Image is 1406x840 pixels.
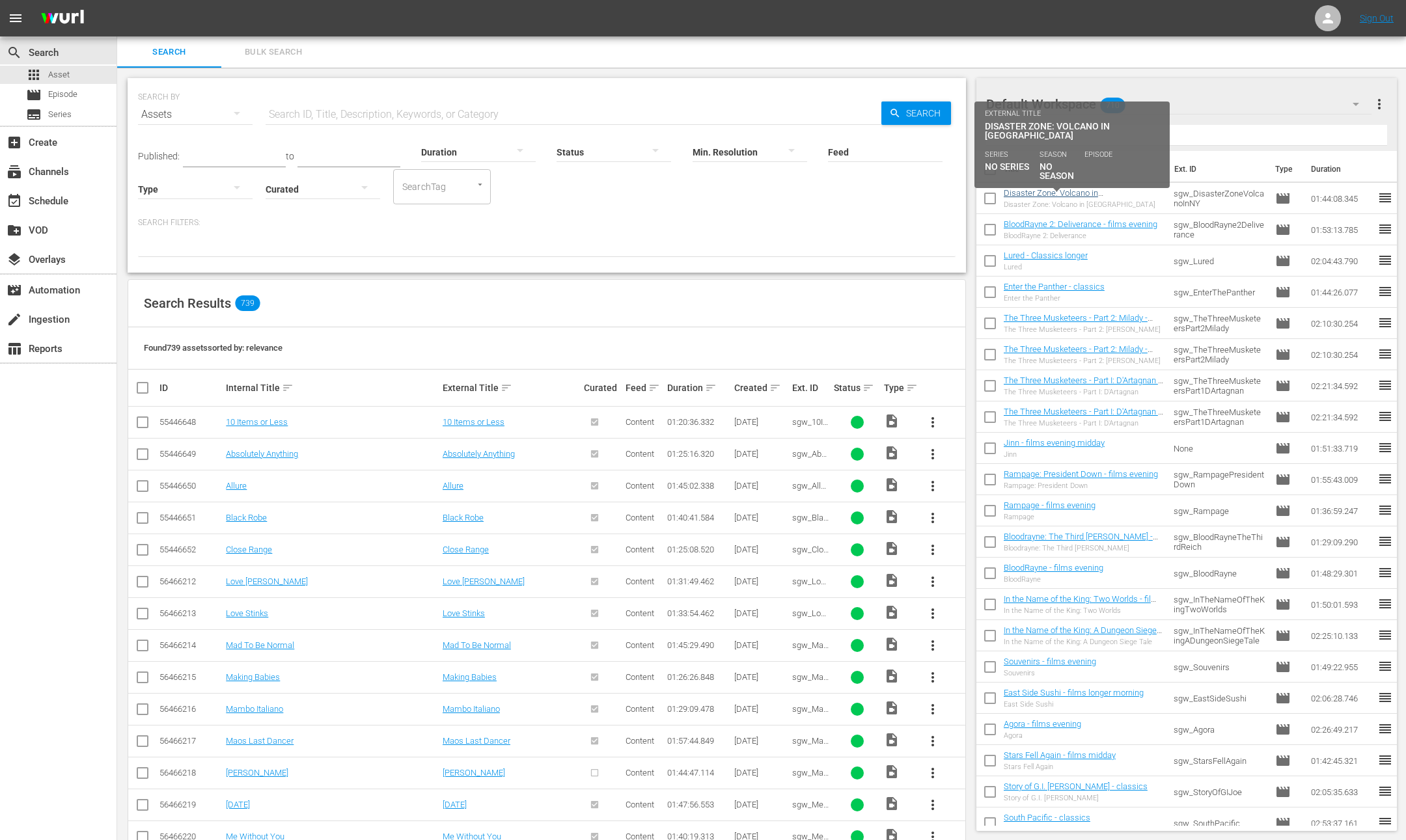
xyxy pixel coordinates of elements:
span: sort [906,382,918,394]
td: sgw_StarsFellAgain [1168,745,1271,776]
span: Video [884,732,900,748]
span: sort [862,382,874,394]
div: External Title [443,380,580,396]
td: 01:55:43.009 [1306,464,1377,495]
span: Series [26,107,42,122]
span: reorder [1377,377,1393,393]
td: 02:10:30.254 [1306,308,1377,339]
div: 55446652 [159,545,222,554]
a: 10 Items or Less [226,417,288,427]
a: Bloodrayne: The Third [PERSON_NAME] - films evening [1004,532,1158,551]
div: 01:29:09.478 [667,704,730,714]
span: Content [626,768,654,778]
div: 56466218 [159,768,222,778]
span: sgw_10ItemsorLess [792,417,828,446]
a: Agora - films evening [1004,719,1081,729]
a: Allure [226,481,247,491]
span: Video [884,573,900,588]
button: more_vert [917,407,948,438]
a: Mambo Italiano [226,704,283,714]
td: sgw_StoryOfGIJoe [1168,776,1271,807]
td: sgw_InTheNameOfTheKingTwoWorlds [1168,589,1271,620]
div: [DATE] [734,768,789,778]
span: Channels [7,164,22,180]
div: [DATE] [734,704,789,714]
button: more_vert [917,757,948,789]
span: reorder [1377,346,1393,362]
div: 55446648 [159,417,222,427]
span: reorder [1377,502,1393,518]
span: VOD [7,223,22,238]
div: 56466216 [159,704,222,714]
span: reorder [1377,721,1393,737]
a: BloodRayne 2: Deliverance - films evening [1004,219,1157,229]
div: Duration [667,380,730,396]
span: 739 [235,295,260,311]
td: 02:10:30.254 [1306,339,1377,370]
span: Episode [1275,503,1291,519]
span: Content [626,736,654,746]
div: Stars Fell Again [1004,763,1116,771]
a: [PERSON_NAME] [226,768,288,778]
div: Souvenirs [1004,669,1096,677]
div: The Three Musketeers - Part 2: [PERSON_NAME] [1004,325,1163,334]
a: Love [PERSON_NAME] [443,576,525,586]
span: Search Results [144,295,231,311]
a: Rampage: President Down - films evening [1004,469,1158,479]
div: 01:44:47.114 [667,768,730,778]
div: Lured [1004,263,1088,271]
div: Assets [138,96,253,133]
td: 02:21:34.592 [1306,370,1377,401]
button: Open [474,178,486,191]
a: South Pacific - classics [1004,813,1090,822]
span: Content [626,704,654,714]
td: 01:44:26.077 [1306,277,1377,308]
div: Agora [1004,731,1081,740]
td: sgw_EnterThePanther [1168,277,1271,308]
span: Schedule [7,193,22,209]
a: Love Stinks [443,608,485,618]
td: 01:44:08.345 [1306,183,1377,214]
span: sort [769,382,781,394]
td: 02:26:49.217 [1306,714,1377,745]
div: Internal Title [226,380,439,396]
span: Asset [26,67,42,83]
span: Episode [1275,597,1291,612]
a: The Three Musketeers - Part I: D'Artagnan - films evening [1004,407,1163,426]
a: Black Robe [443,513,484,522]
a: Rampage - films evening [1004,500,1096,510]
a: Maos Last Dancer [443,736,510,746]
td: 01:49:22.955 [1306,651,1377,683]
span: Automation [7,282,22,298]
span: Video [884,700,900,716]
span: sort [282,382,294,394]
div: 55446650 [159,481,222,491]
span: Episode [1275,690,1291,706]
td: sgw_TheThreeMusketeersPart1DArtagnan [1168,370,1271,401]
span: Episode [1275,472,1291,487]
div: 01:25:08.520 [667,545,730,554]
span: more_vert [925,510,941,526]
div: 01:33:54.462 [667,608,730,618]
td: sgw_Rampage [1168,495,1271,526]
span: more_vert [925,638,941,653]
span: reorder [1377,596,1393,612]
span: Ingestion [7,312,22,327]
span: Video [884,636,900,652]
span: Content [626,513,654,522]
div: 01:57:44.849 [667,736,730,746]
div: Rampage [1004,513,1096,521]
a: BloodRayne - films evening [1004,563,1103,573]
a: Disaster Zone: Volcano in [GEOGRAPHIC_DATA] [1004,188,1103,208]
span: reorder [1377,565,1393,580]
a: Souvenirs - films evening [1004,657,1096,666]
span: reorder [1377,315,1393,331]
td: sgw_BloodRayneTheThirdReich [1168,526,1271,558]
a: Story of G.I. [PERSON_NAME] - classics [1004,781,1148,791]
button: more_vert [917,630,948,661]
div: Type [884,380,913,396]
span: Video [884,413,900,429]
a: Making Babies [443,672,497,682]
span: Episode [1275,191,1291,206]
div: 01:25:16.320 [667,449,730,459]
